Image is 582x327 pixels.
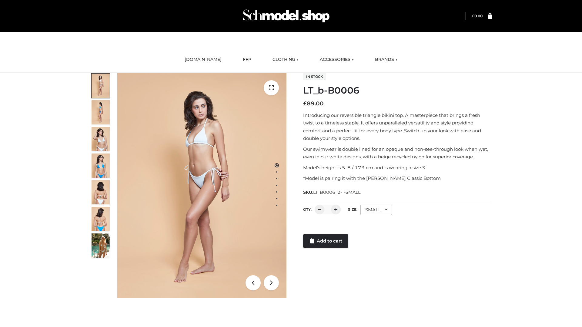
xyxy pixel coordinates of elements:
[241,4,332,28] img: Schmodel Admin 964
[92,127,110,151] img: ArielClassicBikiniTop_CloudNine_AzureSky_OW114ECO_3-scaled.jpg
[370,53,402,66] a: BRANDS
[303,100,324,107] bdi: 89.00
[92,74,110,98] img: ArielClassicBikiniTop_CloudNine_AzureSky_OW114ECO_1-scaled.jpg
[117,73,286,298] img: ArielClassicBikiniTop_CloudNine_AzureSky_OW114ECO_1
[303,207,312,212] label: QTY:
[268,53,303,66] a: CLOTHING
[303,111,492,142] p: Introducing our reversible triangle bikini top. A masterpiece that brings a fresh twist to a time...
[303,164,492,172] p: Model’s height is 5 ‘8 / 173 cm and is wearing a size S.
[303,174,492,182] p: *Model is pairing it with the [PERSON_NAME] Classic Bottom
[303,85,492,96] h1: LT_b-B0006
[315,53,358,66] a: ACCESSORIES
[472,14,483,18] bdi: 0.00
[472,14,474,18] span: £
[92,207,110,231] img: ArielClassicBikiniTop_CloudNine_AzureSky_OW114ECO_8-scaled.jpg
[303,145,492,161] p: Our swimwear is double lined for an opaque and non-see-through look when wet, even in our white d...
[92,154,110,178] img: ArielClassicBikiniTop_CloudNine_AzureSky_OW114ECO_4-scaled.jpg
[472,14,483,18] a: £0.00
[303,234,348,248] a: Add to cart
[303,100,307,107] span: £
[348,207,357,212] label: Size:
[92,100,110,124] img: ArielClassicBikiniTop_CloudNine_AzureSky_OW114ECO_2-scaled.jpg
[180,53,226,66] a: [DOMAIN_NAME]
[303,189,361,196] span: SKU:
[303,73,326,80] span: In stock
[313,190,360,195] span: LT_B0006_2-_-SMALL
[92,180,110,204] img: ArielClassicBikiniTop_CloudNine_AzureSky_OW114ECO_7-scaled.jpg
[238,53,256,66] a: FFP
[360,205,392,215] div: SMALL
[92,233,110,258] img: Arieltop_CloudNine_AzureSky2.jpg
